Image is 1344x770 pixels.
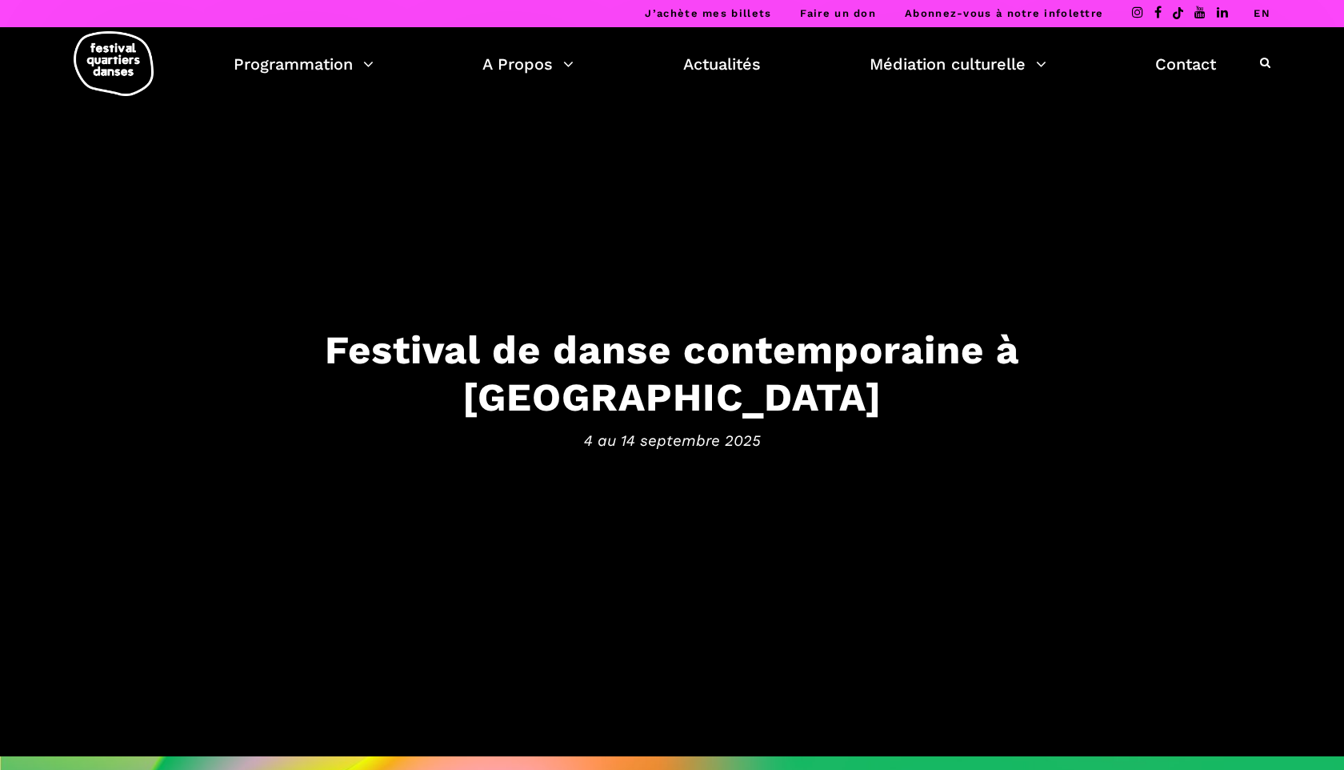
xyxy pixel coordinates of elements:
a: Programmation [234,50,374,78]
a: Actualités [683,50,761,78]
a: Abonnez-vous à notre infolettre [905,7,1103,19]
a: J’achète mes billets [645,7,771,19]
a: Médiation culturelle [870,50,1046,78]
h3: Festival de danse contemporaine à [GEOGRAPHIC_DATA] [176,327,1168,421]
img: logo-fqd-med [74,31,154,96]
a: A Propos [482,50,574,78]
a: EN [1254,7,1270,19]
span: 4 au 14 septembre 2025 [176,428,1168,452]
a: Contact [1155,50,1216,78]
a: Faire un don [800,7,876,19]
